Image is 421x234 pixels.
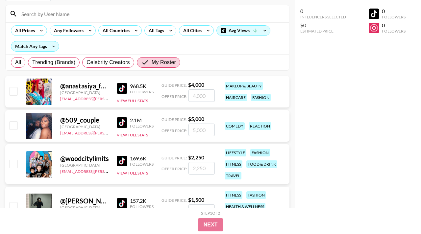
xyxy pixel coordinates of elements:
[60,82,109,90] div: @ anastasiya_fukkacumi1
[15,59,21,66] span: All
[130,204,154,209] div: Followers
[130,198,154,204] div: 157.2K
[188,197,204,203] strong: $ 1,500
[152,59,176,66] span: My Roster
[382,14,406,19] div: Followers
[225,122,245,130] div: comedy
[161,155,187,160] span: Guide Price:
[382,8,406,14] div: 0
[246,191,266,199] div: fashion
[161,198,187,203] span: Guide Price:
[188,124,215,136] input: 5,000
[251,94,271,101] div: fashion
[60,163,109,168] div: [GEOGRAPHIC_DATA]
[382,22,406,29] div: 0
[60,90,109,95] div: [GEOGRAPHIC_DATA]
[225,82,263,90] div: makeup & beauty
[217,26,270,35] div: Avg Views
[300,14,346,19] div: Influencers Selected
[188,116,204,122] strong: $ 5,000
[225,94,247,101] div: haircare
[99,26,131,35] div: All Countries
[188,82,204,88] strong: $ 4,000
[382,29,406,34] div: Followers
[300,8,346,14] div: 0
[161,166,187,171] span: Offer Price:
[60,95,158,101] a: [EMAIL_ADDRESS][PERSON_NAME][DOMAIN_NAME]
[179,26,203,35] div: All Cities
[246,160,277,168] div: food & drink
[60,116,109,124] div: @ 509_couple
[60,129,158,135] a: [EMAIL_ADDRESS][PERSON_NAME][DOMAIN_NAME]
[60,124,109,129] div: [GEOGRAPHIC_DATA]
[17,9,285,19] input: Search by User Name
[117,83,127,94] img: TikTok
[11,41,59,51] div: Match Any Tags
[188,162,215,175] input: 2,250
[225,172,241,179] div: travel
[32,59,75,66] span: Trending (Brands)
[130,89,154,94] div: Followers
[117,98,148,103] button: View Full Stats
[117,198,127,209] img: TikTok
[161,94,187,99] span: Offer Price:
[130,124,154,129] div: Followers
[117,156,127,166] img: TikTok
[225,203,265,210] div: health & wellness
[161,117,187,122] span: Guide Price:
[130,162,154,167] div: Followers
[188,154,204,160] strong: $ 2,250
[225,149,246,156] div: lifestyle
[87,59,130,66] span: Celebrity Creators
[130,83,154,89] div: 968.5K
[60,154,109,163] div: @ woodcitylimits
[198,218,223,231] button: Next
[225,160,242,168] div: fitness
[60,168,158,174] a: [EMAIL_ADDRESS][PERSON_NAME][DOMAIN_NAME]
[188,89,215,102] input: 4,000
[201,211,220,216] div: Step 1 of 2
[60,197,109,205] div: @ [PERSON_NAME]
[60,205,109,210] div: [GEOGRAPHIC_DATA]
[300,29,346,34] div: Estimated Price
[117,132,148,137] button: View Full Stats
[300,22,346,29] div: $0
[161,128,187,133] span: Offer Price:
[145,26,165,35] div: All Tags
[250,149,270,156] div: fashion
[117,117,127,128] img: TikTok
[117,171,148,175] button: View Full Stats
[225,191,242,199] div: fitness
[11,26,36,35] div: All Prices
[188,204,215,217] input: 1,500
[50,26,85,35] div: Any Followers
[130,155,154,162] div: 169.6K
[249,122,271,130] div: reaction
[130,117,154,124] div: 2.1M
[161,83,187,88] span: Guide Price:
